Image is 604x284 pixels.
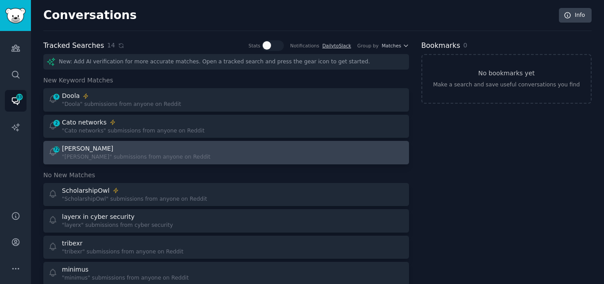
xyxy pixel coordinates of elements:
a: 83 [5,90,27,112]
div: Make a search and save useful conversations you find [433,81,580,89]
button: Matches [382,43,409,49]
span: 0 [463,42,467,49]
div: New: Add AI verification for more accurate matches. Open a tracked search and press the gear icon... [43,54,409,70]
a: ScholarshipOwl"ScholarshipOwl" submissions from anyone on Reddit [43,183,409,206]
a: layerx in cyber security"layerx" submissions from cyber security [43,209,409,233]
span: Matches [382,43,401,49]
div: Doola [62,91,80,101]
h3: No bookmarks yet [478,69,535,78]
h2: Bookmarks [421,40,460,51]
div: Notifications [290,43,319,49]
h2: Tracked Searches [43,40,104,51]
div: "Cato networks" submissions from anyone on Reddit [62,127,205,135]
div: minimus [62,265,88,274]
a: Info [559,8,592,23]
div: ScholarshipOwl [62,186,110,195]
a: 9Doola"Doola" submissions from anyone on Reddit [43,88,409,112]
a: 2Cato networks"Cato networks" submissions from anyone on Reddit [43,115,409,138]
div: "minimus" submissions from anyone on Reddit [62,274,189,282]
div: [PERSON_NAME] [62,144,113,153]
a: tribexr"tribexr" submissions from anyone on Reddit [43,236,409,259]
span: 83 [15,94,23,100]
span: New Keyword Matches [43,76,113,85]
div: Cato networks [62,118,107,127]
span: 72 [53,146,61,152]
div: "ScholarshipOwl" submissions from anyone on Reddit [62,195,207,203]
a: No bookmarks yetMake a search and save useful conversations you find [421,54,592,104]
h2: Conversations [43,8,137,23]
div: Stats [248,43,260,49]
div: tribexr [62,239,82,248]
span: No New Matches [43,171,95,180]
div: "layerx" submissions from cyber security [62,222,173,230]
span: 14 [107,41,115,50]
div: layerx in cyber security [62,212,134,222]
div: "tribexr" submissions from anyone on Reddit [62,248,183,256]
div: "Doola" submissions from anyone on Reddit [62,101,181,109]
a: 72[PERSON_NAME]"[PERSON_NAME]" submissions from anyone on Reddit [43,141,409,164]
span: 2 [53,120,61,126]
a: DailytoSlack [322,43,351,48]
img: GummySearch logo [5,8,26,23]
span: 9 [53,93,61,100]
div: "[PERSON_NAME]" submissions from anyone on Reddit [62,153,210,161]
div: Group by [357,43,378,49]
